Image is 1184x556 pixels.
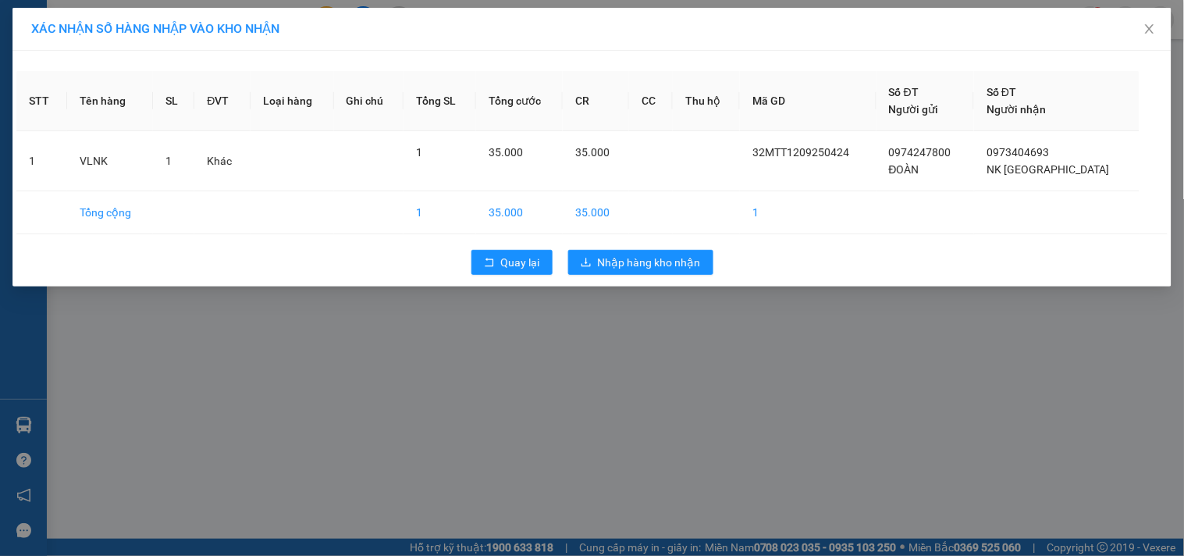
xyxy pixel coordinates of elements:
[476,71,563,131] th: Tổng cước
[987,163,1109,176] span: NK [GEOGRAPHIC_DATA]
[889,146,951,159] span: 0974247800
[67,191,153,234] td: Tổng cộng
[31,21,279,36] span: XÁC NHẬN SỐ HÀNG NHẬP VÀO KHO NHẬN
[251,71,333,131] th: Loại hàng
[16,71,67,131] th: STT
[16,131,67,191] td: 1
[563,71,629,131] th: CR
[889,163,919,176] span: ĐOÀN
[987,146,1049,159] span: 0973404693
[568,250,713,275] button: downloadNhập hàng kho nhận
[153,71,195,131] th: SL
[752,146,849,159] span: 32MTT1209250424
[67,71,153,131] th: Tên hàng
[1143,23,1156,35] span: close
[404,71,476,131] th: Tổng SL
[334,71,404,131] th: Ghi chú
[489,146,523,159] span: 35.000
[404,191,476,234] td: 1
[987,103,1046,116] span: Người nhận
[987,86,1016,98] span: Số ĐT
[484,257,495,269] span: rollback
[1128,8,1172,52] button: Close
[194,71,251,131] th: ĐVT
[629,71,673,131] th: CC
[581,257,592,269] span: download
[501,254,540,271] span: Quay lại
[165,155,172,167] span: 1
[67,131,153,191] td: VLNK
[889,103,939,116] span: Người gửi
[476,191,563,234] td: 35.000
[471,250,553,275] button: rollbackQuay lại
[146,66,652,85] li: Số nhà [STREET_ADDRESS][PERSON_NAME]
[740,71,876,131] th: Mã GD
[575,146,610,159] span: 35.000
[598,254,701,271] span: Nhập hàng kho nhận
[889,86,919,98] span: Số ĐT
[673,71,740,131] th: Thu hộ
[416,146,422,159] span: 1
[146,85,652,105] li: Hotline: 1900400028
[194,131,251,191] td: Khác
[190,18,610,61] b: Công ty TNHH Trọng Hiếu Phú Thọ - Nam Cường Limousine
[563,191,629,234] td: 35.000
[740,191,876,234] td: 1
